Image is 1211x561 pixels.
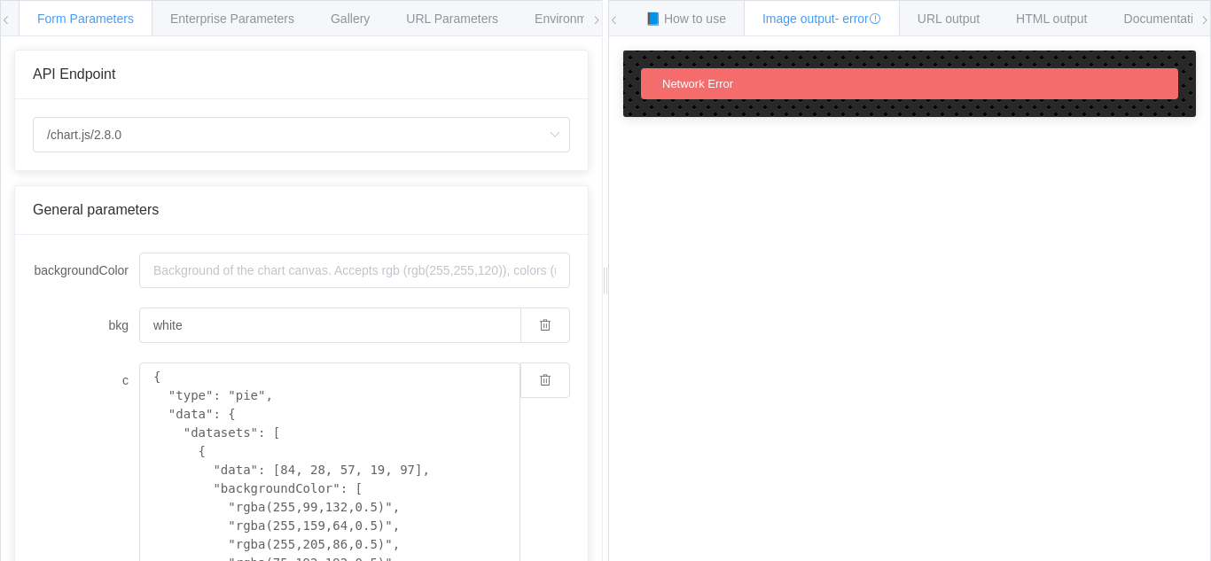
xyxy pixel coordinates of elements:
[1016,12,1087,26] span: HTML output
[33,117,570,152] input: Select
[33,66,115,82] span: API Endpoint
[535,12,611,26] span: Environments
[1124,12,1207,26] span: Documentation
[406,12,498,26] span: URL Parameters
[33,253,139,288] label: backgroundColor
[139,253,570,288] input: Background of the chart canvas. Accepts rgb (rgb(255,255,120)), colors (red), and url-encoded hex...
[331,12,370,26] span: Gallery
[139,308,520,343] input: Background of the chart canvas. Accepts rgb (rgb(255,255,120)), colors (red), and url-encoded hex...
[835,12,881,26] span: - error
[37,12,134,26] span: Form Parameters
[33,362,139,398] label: c
[170,12,294,26] span: Enterprise Parameters
[662,77,733,90] span: Network Error
[762,12,881,26] span: Image output
[645,12,726,26] span: 📘 How to use
[33,202,159,217] span: General parameters
[918,12,980,26] span: URL output
[33,308,139,343] label: bkg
